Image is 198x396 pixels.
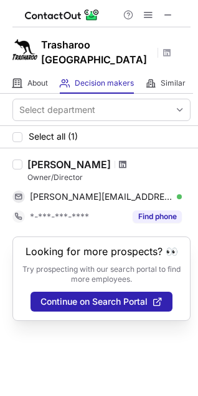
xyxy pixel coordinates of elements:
header: Looking for more prospects? 👀 [26,246,178,257]
span: [PERSON_NAME][EMAIL_ADDRESS][PERSON_NAME][DOMAIN_NAME] [30,191,172,202]
span: Decision makers [75,78,134,88]
div: Select department [19,104,95,116]
p: Try prospecting with our search portal to find more employees. [22,264,181,284]
h1: Trasharoo [GEOGRAPHIC_DATA] [41,37,153,67]
span: Continue on Search Portal [40,297,148,307]
div: [PERSON_NAME] [27,158,111,171]
button: Reveal Button [133,210,182,223]
span: Similar [161,78,186,88]
img: ContactOut v5.3.10 [25,7,100,22]
span: About [27,78,48,88]
button: Continue on Search Portal [31,292,172,312]
div: Owner/Director [27,172,191,183]
img: 9d535dbc9a0bcf3184dea48e3e749992 [12,38,37,63]
span: Select all (1) [29,132,78,142]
